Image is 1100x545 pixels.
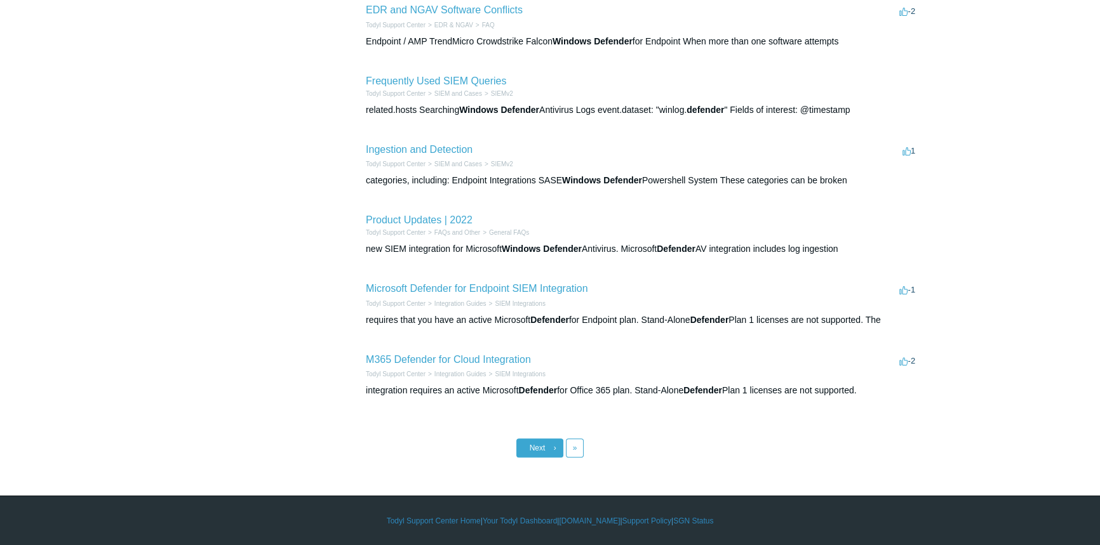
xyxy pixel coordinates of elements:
a: Product Updates | 2022 [366,214,473,225]
div: categories, including: Endpoint Integrations SASE Powershell System These categories can be broken [366,174,918,187]
a: Support Policy [622,515,671,527]
a: SGN Status [673,515,713,527]
div: integration requires an active Microsoft for Office 365 plan. Stand-Alone Plan 1 licenses are not... [366,384,918,397]
a: SIEM and Cases [434,161,482,167]
a: Microsoft Defender for Endpoint SIEM Integration [366,283,588,294]
li: Integration Guides [426,369,486,379]
span: -1 [899,285,915,294]
li: Todyl Support Center [366,20,426,30]
em: Defender [530,315,569,325]
li: SIEMv2 [482,159,513,169]
a: Your Todyl Dashboard [483,515,557,527]
a: Todyl Support Center [366,22,426,29]
a: Frequently Used SIEM Queries [366,76,506,86]
a: SIEM Integrations [495,300,545,307]
a: Integration Guides [434,300,486,307]
li: SIEM Integrations [486,299,546,308]
li: SIEMv2 [482,89,513,98]
em: Defender [657,244,695,254]
a: Integration Guides [434,371,486,378]
li: General FAQs [480,228,529,237]
a: SIEMv2 [491,90,513,97]
a: Todyl Support Center [366,229,426,236]
em: defender [687,105,724,115]
a: Todyl Support Center [366,371,426,378]
em: Windows Defender [502,244,582,254]
a: SIEMv2 [491,161,513,167]
li: Todyl Support Center [366,89,426,98]
em: Windows Defender [459,105,539,115]
a: Todyl Support Center [366,161,426,167]
li: Todyl Support Center [366,228,426,237]
li: Integration Guides [426,299,486,308]
a: [DOMAIN_NAME] [559,515,620,527]
span: Next [530,443,546,452]
a: Todyl Support Center [366,300,426,307]
em: Defender [690,315,729,325]
div: new SIEM integration for Microsoft Antivirus. Microsoft AV integration includes log ingestion [366,242,918,256]
em: Defender [683,385,722,395]
a: General FAQs [489,229,529,236]
span: › [554,443,556,452]
li: FAQ [473,20,495,30]
a: Todyl Support Center [366,90,426,97]
em: Windows Defender [553,36,633,46]
a: Next [516,438,563,457]
span: -2 [899,6,915,16]
li: SIEM and Cases [426,89,482,98]
a: EDR & NGAV [434,22,473,29]
li: SIEM Integrations [486,369,546,379]
li: Todyl Support Center [366,299,426,308]
div: related.hosts Searching Antivirus Logs event.dataset: "winlog. " Fields of interest: @timestamp [366,103,918,117]
span: » [573,443,577,452]
a: SIEM Integrations [495,371,545,378]
a: Todyl Support Center Home [387,515,481,527]
li: EDR & NGAV [426,20,473,30]
em: Defender [518,385,557,395]
a: EDR and NGAV Software Conflicts [366,4,523,15]
a: SIEM and Cases [434,90,482,97]
span: -2 [899,356,915,365]
a: FAQ [482,22,495,29]
a: FAQs and Other [434,229,480,236]
div: Endpoint / AMP TrendMicro Crowdstrike Falcon for Endpoint When more than one software attempts [366,35,918,48]
div: | | | | [182,515,918,527]
li: FAQs and Other [426,228,480,237]
li: Todyl Support Center [366,159,426,169]
a: Ingestion and Detection [366,144,473,155]
div: requires that you have an active Microsoft for Endpoint plan. Stand-Alone Plan 1 licenses are not... [366,313,918,327]
li: SIEM and Cases [426,159,482,169]
span: 1 [902,146,915,155]
a: M365 Defender for Cloud Integration [366,354,531,365]
li: Todyl Support Center [366,369,426,379]
em: Windows Defender [562,175,642,185]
